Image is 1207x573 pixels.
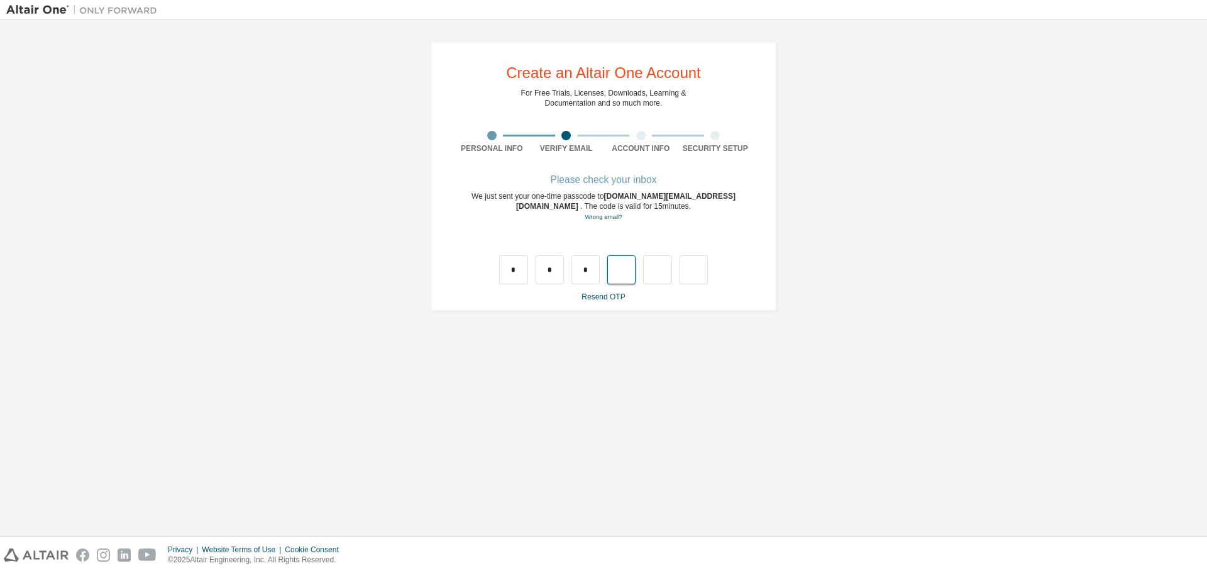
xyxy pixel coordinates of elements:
img: instagram.svg [97,548,110,562]
div: Account Info [603,143,678,153]
span: [DOMAIN_NAME][EMAIL_ADDRESS][DOMAIN_NAME] [516,192,736,211]
div: Personal Info [455,143,529,153]
div: Security Setup [678,143,753,153]
div: Website Terms of Use [202,545,285,555]
img: youtube.svg [138,548,157,562]
div: Privacy [168,545,202,555]
a: Go back to the registration form [585,213,622,220]
img: linkedin.svg [118,548,131,562]
div: Create an Altair One Account [506,65,701,81]
p: © 2025 Altair Engineering, Inc. All Rights Reserved. [168,555,346,565]
img: altair_logo.svg [4,548,69,562]
div: Please check your inbox [455,176,752,184]
a: Resend OTP [581,292,625,301]
div: We just sent your one-time passcode to . The code is valid for 15 minutes. [455,191,752,222]
div: Cookie Consent [285,545,346,555]
img: facebook.svg [76,548,89,562]
img: Altair One [6,4,163,16]
div: Verify Email [529,143,604,153]
div: For Free Trials, Licenses, Downloads, Learning & Documentation and so much more. [521,88,686,108]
